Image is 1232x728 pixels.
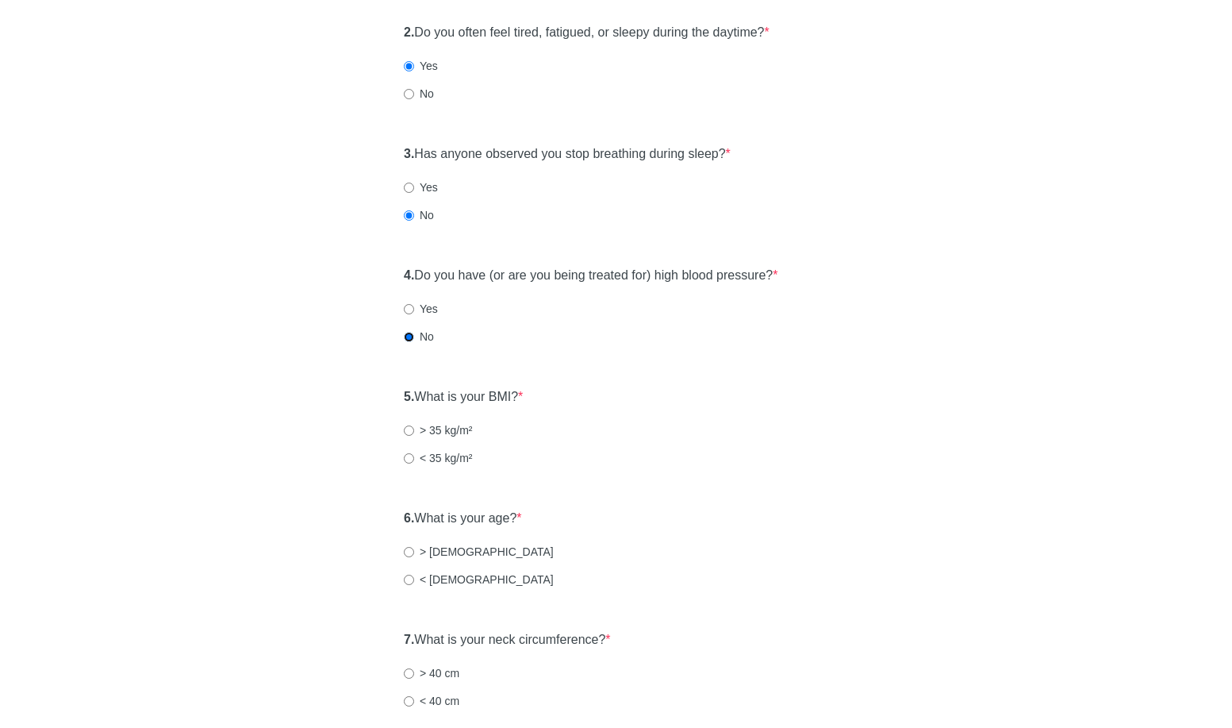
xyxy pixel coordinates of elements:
[404,544,554,560] label: > [DEMOGRAPHIC_DATA]
[404,426,414,436] input: > 35 kg/m²
[404,631,611,649] label: What is your neck circumference?
[404,210,414,221] input: No
[404,450,473,466] label: < 35 kg/m²
[404,183,414,193] input: Yes
[404,145,731,164] label: Has anyone observed you stop breathing during sleep?
[404,511,414,525] strong: 6.
[404,332,414,342] input: No
[404,633,414,646] strong: 7.
[404,58,438,74] label: Yes
[404,86,434,102] label: No
[404,665,459,681] label: > 40 cm
[404,24,770,42] label: Do you often feel tired, fatigued, or sleepy during the daytime?
[404,207,434,223] label: No
[404,453,414,464] input: < 35 kg/m²
[404,572,554,587] label: < [DEMOGRAPHIC_DATA]
[404,390,414,403] strong: 5.
[404,61,414,71] input: Yes
[404,510,522,528] label: What is your age?
[404,179,438,195] label: Yes
[404,25,414,39] strong: 2.
[404,301,438,317] label: Yes
[404,575,414,585] input: < [DEMOGRAPHIC_DATA]
[404,147,414,160] strong: 3.
[404,89,414,99] input: No
[404,696,414,707] input: < 40 cm
[404,388,523,406] label: What is your BMI?
[404,668,414,679] input: > 40 cm
[404,304,414,314] input: Yes
[404,693,459,709] label: < 40 cm
[404,422,473,438] label: > 35 kg/m²
[404,329,434,345] label: No
[404,268,414,282] strong: 4.
[404,547,414,557] input: > [DEMOGRAPHIC_DATA]
[404,267,777,285] label: Do you have (or are you being treated for) high blood pressure?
